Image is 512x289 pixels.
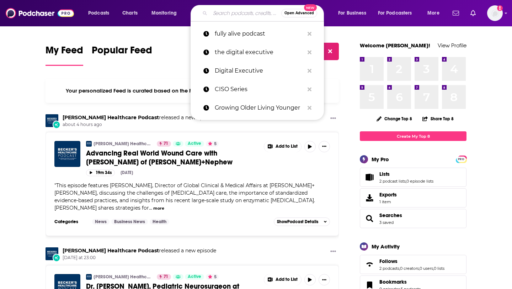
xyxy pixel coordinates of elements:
button: Show More Button [327,247,339,256]
div: New Episode [53,121,60,128]
a: 0 creators [400,266,419,271]
img: Podchaser - Follow, Share and Rate Podcasts [6,6,74,20]
button: open menu [422,7,448,19]
a: Business News [111,219,148,225]
span: Lists [360,168,466,187]
div: New Episode [53,254,60,262]
div: My Pro [372,156,389,163]
span: New [304,4,317,11]
img: Becker’s Healthcare Podcast [86,274,92,280]
button: 19m 34s [86,169,115,176]
a: Charts [118,7,142,19]
span: ... [149,205,152,211]
span: For Business [338,8,366,18]
button: Open AdvancedNew [281,9,317,17]
p: Growing Older Living Younger [215,99,304,117]
a: 0 lists [434,266,444,271]
button: Show More Button [319,274,330,285]
p: fully alive podcast [215,25,304,43]
span: [DATE] at 23:00 [63,255,216,261]
h3: Categories [54,219,86,225]
span: , [433,266,434,271]
span: Bookmarks [379,279,407,285]
span: about 4 hours ago [63,122,216,128]
a: 0 users [420,266,433,271]
a: Follows [362,259,377,269]
span: Exports [362,193,377,203]
div: [DATE] [121,170,133,175]
a: 71 [157,274,171,280]
span: Follows [379,258,398,264]
a: fully alive podcast [191,25,324,43]
a: CISO Series [191,80,324,99]
img: Becker’s Healthcare Podcast [46,114,58,127]
span: Active [188,273,201,280]
span: Add to List [276,277,298,282]
a: Searches [362,214,377,224]
a: [PERSON_NAME] Healthcare Podcast [94,141,152,147]
button: open menu [83,7,118,19]
span: , [406,179,406,184]
span: PRO [457,157,465,162]
h3: released a new episode [63,247,216,254]
a: Welcome [PERSON_NAME]! [360,42,430,49]
h3: released a new episode [63,114,216,121]
a: Show notifications dropdown [450,7,462,19]
button: Show profile menu [487,5,503,21]
a: Follows [379,258,444,264]
span: Podcasts [88,8,109,18]
span: Exports [379,191,397,198]
span: Advancing Real World Wound Care with [PERSON_NAME] of [PERSON_NAME]+Nephew [86,149,233,167]
span: 71 [164,140,168,147]
span: Charts [122,8,138,18]
button: Share Top 8 [422,112,454,126]
a: Active [185,141,204,147]
span: " [54,182,315,211]
img: Becker’s Healthcare Podcast [86,141,92,147]
button: ShowPodcast Details [274,217,330,226]
input: Search podcasts, credits, & more... [210,7,281,19]
span: Active [188,140,201,147]
button: 5 [206,141,219,147]
div: Your personalized Feed is curated based on the Podcasts, Creators, Users, and Lists that you Follow. [46,79,339,103]
div: My Activity [372,243,400,250]
span: Add to List [276,144,298,149]
a: Show notifications dropdown [468,7,479,19]
a: [PERSON_NAME] Healthcare Podcast [94,274,152,280]
a: Becker’s Healthcare Podcast [63,247,159,254]
a: 0 episode lists [406,179,433,184]
a: Becker’s Healthcare Podcast [63,114,159,121]
p: Digital Executive [215,62,304,80]
span: My Feed [46,44,83,61]
button: Show More Button [327,114,339,123]
span: Follows [360,255,466,274]
img: Becker’s Healthcare Podcast [46,247,58,260]
a: 3 saved [379,220,394,225]
button: Change Top 8 [372,114,416,123]
button: open menu [146,7,186,19]
span: Searches [360,209,466,228]
svg: Add a profile image [497,5,503,11]
span: 71 [164,273,168,280]
span: This episode features [PERSON_NAME], Director of Global Clinical & Medical Affairs at [PERSON_NAM... [54,182,315,211]
span: Monitoring [151,8,177,18]
a: Bookmarks [379,279,421,285]
span: Logged in as notablypr2 [487,5,503,21]
a: PRO [457,156,465,162]
a: Lists [362,172,377,182]
a: Advancing Real World Wound Care with Dr. Jaideep Banerjee of Smith+Nephew [54,141,80,167]
span: For Podcasters [378,8,412,18]
a: the digital executive [191,43,324,62]
button: open menu [373,7,422,19]
span: 1 item [379,199,397,204]
button: open menu [333,7,375,19]
button: Show More Button [319,141,330,152]
a: View Profile [438,42,466,49]
div: Search podcasts, credits, & more... [197,5,331,21]
a: Active [185,274,204,280]
button: Show More Button [264,274,301,285]
button: 5 [206,274,219,280]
